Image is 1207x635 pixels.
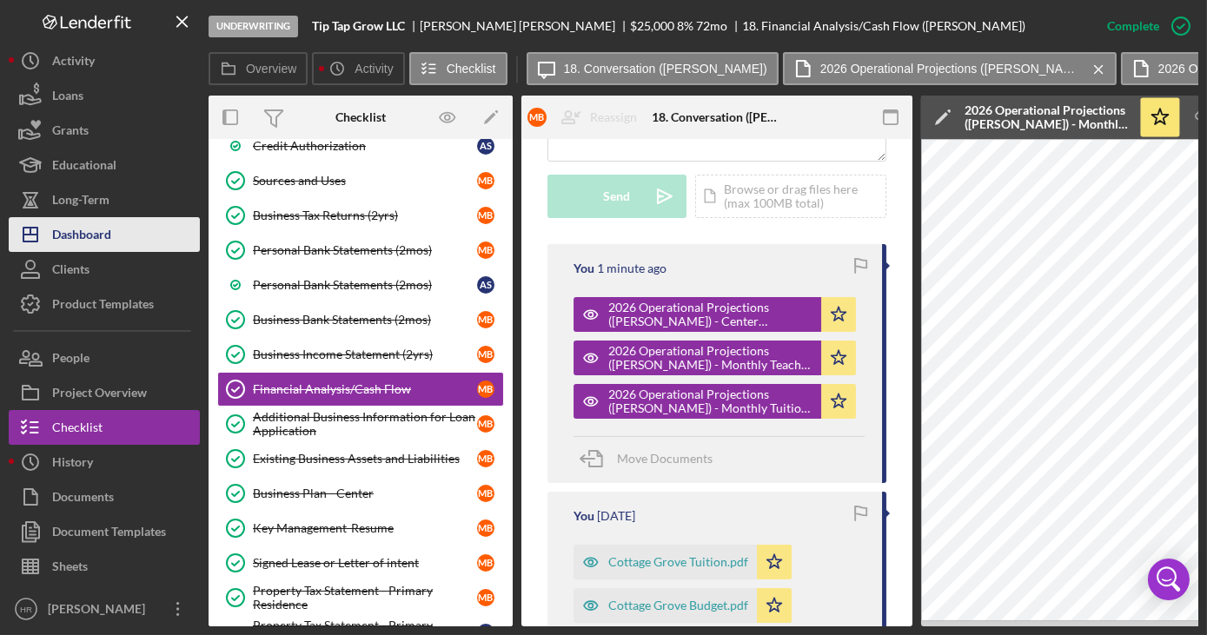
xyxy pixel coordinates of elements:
[965,103,1130,131] div: 2026 Operational Projections ([PERSON_NAME]) - Monthly Tuition by Class.pdf
[9,480,200,514] a: Documents
[547,175,686,218] button: Send
[742,19,1025,33] div: 18. Financial Analysis/Cash Flow ([PERSON_NAME])
[52,341,90,380] div: People
[477,207,494,224] div: M B
[20,605,32,614] text: HR
[9,592,200,626] button: HR[PERSON_NAME]
[820,62,1081,76] label: 2026 Operational Projections ([PERSON_NAME]) - Monthly Tuition by Class.pdf
[409,52,507,85] button: Checklist
[52,375,147,414] div: Project Overview
[574,384,856,419] button: 2026 Operational Projections ([PERSON_NAME]) - Monthly Tuition by Class.pdf
[630,18,674,33] span: $25,000
[253,278,477,292] div: Personal Bank Statements (2mos)
[9,148,200,182] button: Educational
[574,545,792,579] button: Cottage Grove Tuition.pdf
[477,172,494,189] div: M B
[217,407,504,441] a: Additional Business Information for Loan ApplicationMB
[527,52,779,85] button: 18. Conversation ([PERSON_NAME])
[253,410,477,438] div: Additional Business Information for Loan Application
[217,511,504,546] a: Key Management-ResumeMB
[608,555,748,569] div: Cottage Grove Tuition.pdf
[52,148,116,187] div: Educational
[590,100,637,135] div: Reassign
[217,302,504,337] a: Business Bank Statements (2mos)MB
[9,375,200,410] button: Project Overview
[574,297,856,332] button: 2026 Operational Projections ([PERSON_NAME]) - Center Budget.pdf
[574,261,594,275] div: You
[209,52,308,85] button: Overview
[1148,559,1190,600] div: Open Intercom Messenger
[9,445,200,480] button: History
[9,410,200,445] a: Checklist
[477,241,494,259] div: M B
[52,217,111,256] div: Dashboard
[217,476,504,511] a: Business Plan - CenterMB
[9,113,200,148] button: Grants
[253,521,477,535] div: Key Management-Resume
[312,19,405,33] b: Tip Tap Grow LLC
[519,100,654,135] button: MBReassign
[335,110,386,124] div: Checklist
[477,415,494,433] div: M B
[253,313,477,327] div: Business Bank Statements (2mos)
[253,347,477,361] div: Business Income Statement (2yrs)
[527,108,547,127] div: M B
[9,341,200,375] button: People
[477,450,494,467] div: M B
[52,514,166,553] div: Document Templates
[253,452,477,466] div: Existing Business Assets and Liabilities
[447,62,496,76] label: Checklist
[696,19,727,33] div: 72 mo
[477,554,494,572] div: M B
[477,589,494,606] div: M B
[253,208,477,222] div: Business Tax Returns (2yrs)
[217,546,504,580] a: Signed Lease or Letter of intentMB
[52,78,83,117] div: Loans
[652,110,782,124] div: 18. Conversation ([PERSON_NAME])
[52,410,103,449] div: Checklist
[253,243,477,257] div: Personal Bank Statements (2mos)
[9,78,200,113] button: Loans
[608,387,812,415] div: 2026 Operational Projections ([PERSON_NAME]) - Monthly Tuition by Class.pdf
[52,252,90,291] div: Clients
[52,549,88,588] div: Sheets
[217,441,504,476] a: Existing Business Assets and LiabilitiesMB
[9,217,200,252] a: Dashboard
[253,174,477,188] div: Sources and Uses
[253,556,477,570] div: Signed Lease or Letter of intent
[477,519,494,537] div: M B
[604,175,631,218] div: Send
[9,43,200,78] button: Activity
[608,344,812,372] div: 2026 Operational Projections ([PERSON_NAME]) - Monthly Teacher Pay by Class.pdf
[246,62,296,76] label: Overview
[1107,9,1159,43] div: Complete
[9,514,200,549] button: Document Templates
[477,137,494,155] div: A S
[312,52,404,85] button: Activity
[217,580,504,615] a: Property Tax Statement - Primary ResidenceMB
[217,129,504,163] a: Credit AuthorizationAS
[574,588,792,623] button: Cottage Grove Budget.pdf
[477,276,494,294] div: A S
[52,480,114,519] div: Documents
[574,509,594,523] div: You
[217,198,504,233] a: Business Tax Returns (2yrs)MB
[43,592,156,631] div: [PERSON_NAME]
[9,182,200,217] button: Long-Term
[477,485,494,502] div: M B
[217,337,504,372] a: Business Income Statement (2yrs)MB
[420,19,630,33] div: [PERSON_NAME] [PERSON_NAME]
[217,233,504,268] a: Personal Bank Statements (2mos)MB
[783,52,1117,85] button: 2026 Operational Projections ([PERSON_NAME]) - Monthly Tuition by Class.pdf
[9,549,200,584] button: Sheets
[9,252,200,287] a: Clients
[209,16,298,37] div: Underwriting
